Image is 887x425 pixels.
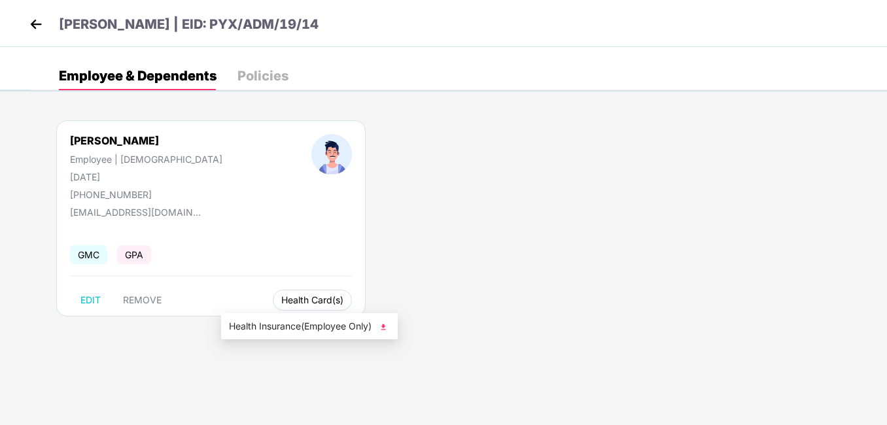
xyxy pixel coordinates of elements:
span: GMC [70,245,107,264]
div: [EMAIL_ADDRESS][DOMAIN_NAME] [70,207,201,218]
button: REMOVE [113,290,172,311]
span: Health Card(s) [281,297,343,303]
div: [PERSON_NAME] [70,134,222,147]
img: back [26,14,46,34]
button: Health Card(s) [273,290,352,311]
div: [PHONE_NUMBER] [70,189,222,200]
button: EDIT [70,290,111,311]
img: svg+xml;base64,PHN2ZyB4bWxucz0iaHR0cDovL3d3dy53My5vcmcvMjAwMC9zdmciIHhtbG5zOnhsaW5rPSJodHRwOi8vd3... [377,320,390,333]
span: REMOVE [123,295,162,305]
img: profileImage [311,134,352,175]
div: Employee & Dependents [59,69,217,82]
span: EDIT [80,295,101,305]
span: Health Insurance(Employee Only) [229,319,390,333]
p: [PERSON_NAME] | EID: PYX/ADM/19/14 [59,14,319,35]
div: Employee | [DEMOGRAPHIC_DATA] [70,154,222,165]
span: GPA [117,245,151,264]
div: [DATE] [70,171,222,182]
div: Policies [237,69,288,82]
